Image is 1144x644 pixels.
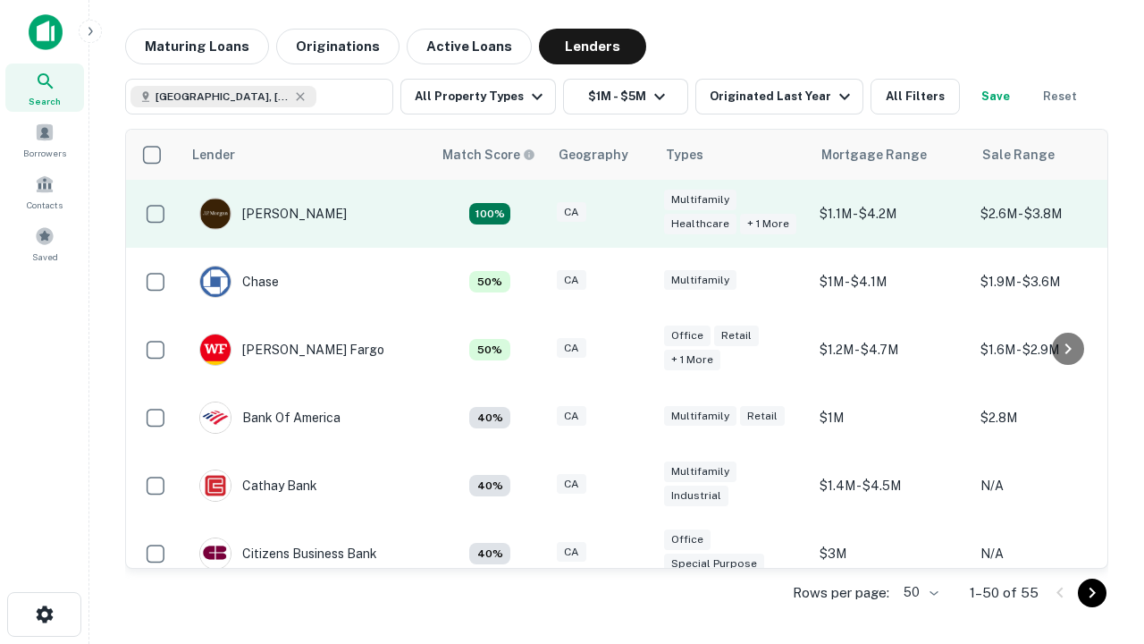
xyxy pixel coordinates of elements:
[557,338,586,359] div: CA
[664,214,736,234] div: Healthcare
[666,144,703,165] div: Types
[200,470,231,501] img: picture
[199,538,377,570] div: Citizens Business Bank
[199,402,341,434] div: Bank Of America
[5,64,84,112] a: Search
[469,543,510,564] div: Matching Properties: 4, hasApolloMatch: undefined
[811,180,972,248] td: $1.1M - $4.2M
[811,248,972,316] td: $1M - $4.1M
[276,29,400,64] button: Originations
[664,270,736,291] div: Multifamily
[972,316,1132,384] td: $1.6M - $2.9M
[469,271,510,292] div: Matching Properties: 5, hasApolloMatch: undefined
[407,29,532,64] button: Active Loans
[192,144,235,165] div: Lender
[1055,501,1144,587] iframe: Chat Widget
[1078,579,1106,607] button: Go to next page
[811,316,972,384] td: $1.2M - $4.7M
[695,79,863,114] button: Originated Last Year
[740,214,796,234] div: + 1 more
[23,146,66,160] span: Borrowers
[200,402,231,433] img: picture
[710,86,855,107] div: Originated Last Year
[442,145,535,165] div: Capitalize uses an advanced AI algorithm to match your search with the best lender. The match sco...
[442,145,532,165] h6: Match Score
[156,89,290,105] span: [GEOGRAPHIC_DATA], [GEOGRAPHIC_DATA], [GEOGRAPHIC_DATA]
[664,554,764,574] div: Special Purpose
[5,219,84,267] a: Saved
[200,335,231,365] img: picture
[821,144,927,165] div: Mortgage Range
[29,94,61,108] span: Search
[972,384,1132,452] td: $2.8M
[400,79,556,114] button: All Property Types
[199,198,347,230] div: [PERSON_NAME]
[125,29,269,64] button: Maturing Loans
[714,326,759,346] div: Retail
[655,130,811,180] th: Types
[972,520,1132,588] td: N/A
[181,130,432,180] th: Lender
[871,79,960,114] button: All Filters
[664,530,711,550] div: Office
[469,407,510,428] div: Matching Properties: 4, hasApolloMatch: undefined
[896,580,941,606] div: 50
[539,29,646,64] button: Lenders
[664,486,728,506] div: Industrial
[200,267,231,297] img: picture
[793,582,889,604] p: Rows per page:
[469,203,510,225] div: Matching Properties: 18, hasApolloMatch: undefined
[200,199,231,229] img: picture
[664,190,736,210] div: Multifamily
[557,474,586,495] div: CA
[563,79,688,114] button: $1M - $5M
[811,520,972,588] td: $3M
[811,452,972,520] td: $1.4M - $4.5M
[811,384,972,452] td: $1M
[740,406,785,427] div: Retail
[967,79,1024,114] button: Save your search to get updates of matches that match your search criteria.
[5,167,84,216] a: Contacts
[199,266,279,298] div: Chase
[548,130,655,180] th: Geography
[1031,79,1089,114] button: Reset
[199,334,384,366] div: [PERSON_NAME] Fargo
[557,542,586,563] div: CA
[970,582,1039,604] p: 1–50 of 55
[557,202,586,223] div: CA
[664,326,711,346] div: Office
[432,130,548,180] th: Capitalize uses an advanced AI algorithm to match your search with the best lender. The match sco...
[199,470,317,502] div: Cathay Bank
[972,180,1132,248] td: $2.6M - $3.8M
[557,406,586,427] div: CA
[29,14,63,50] img: capitalize-icon.png
[469,339,510,360] div: Matching Properties: 5, hasApolloMatch: undefined
[27,198,63,212] span: Contacts
[811,130,972,180] th: Mortgage Range
[664,350,720,370] div: + 1 more
[200,538,231,569] img: picture
[982,144,1055,165] div: Sale Range
[32,250,58,264] span: Saved
[972,452,1132,520] td: N/A
[469,475,510,496] div: Matching Properties: 4, hasApolloMatch: undefined
[664,462,736,482] div: Multifamily
[559,144,628,165] div: Geography
[972,130,1132,180] th: Sale Range
[664,406,736,427] div: Multifamily
[557,270,586,291] div: CA
[5,115,84,164] a: Borrowers
[972,248,1132,316] td: $1.9M - $3.6M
